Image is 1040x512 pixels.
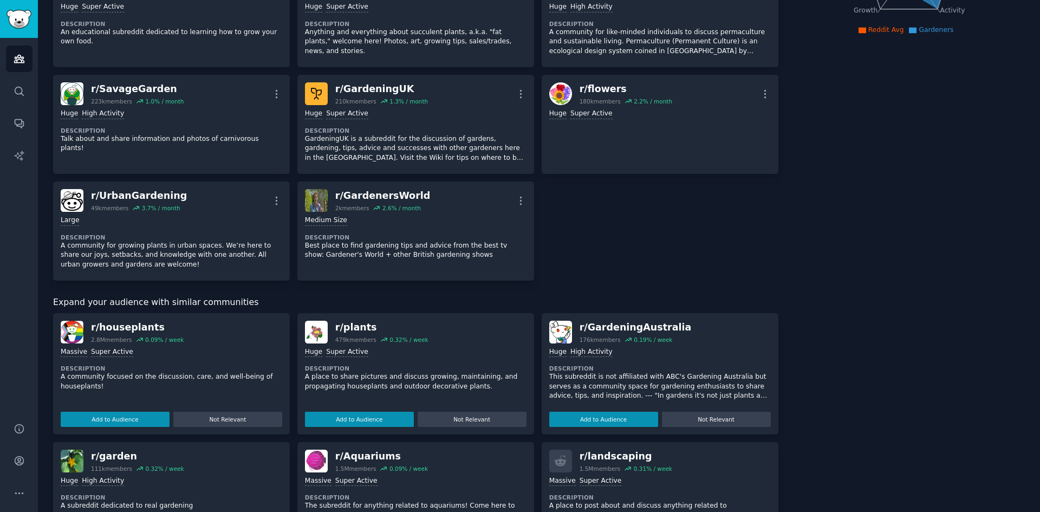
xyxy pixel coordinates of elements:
div: Super Active [326,347,368,358]
p: A subreddit dedicated to real gardening [61,501,282,511]
img: GummySearch logo [6,10,31,29]
p: A community for like-minded individuals to discuss permaculture and sustainable living. Permacult... [549,28,771,56]
div: Super Active [82,2,124,12]
div: High Activity [570,2,613,12]
div: Massive [61,347,87,358]
div: Large [61,216,79,226]
div: High Activity [570,347,613,358]
p: A community focused on the discussion, care, and well-being of houseplants! [61,372,282,391]
div: r/ plants [335,321,428,334]
div: 176k members [580,336,621,344]
div: Massive [305,476,331,487]
dt: Description [61,20,282,28]
div: Huge [305,109,322,119]
div: 0.31 % / week [634,465,672,472]
div: 1.5M members [335,465,376,472]
div: 479k members [335,336,376,344]
dt: Description [305,127,526,134]
img: plants [305,321,328,344]
p: This subreddit is not affiliated with ABC's Gardening Australia but serves as a community space f... [549,372,771,401]
div: 210k members [335,98,376,105]
p: GardeningUK is a subreddit for the discussion of gardens, gardening, tips, advice and successes w... [305,134,526,163]
p: A place to share pictures and discuss growing, maintaining, and propagating houseplants and outdo... [305,372,526,391]
a: GardenersWorldr/GardenersWorld2kmembers2.6% / monthMedium SizeDescriptionBest place to find garde... [297,182,534,281]
img: Aquariums [305,450,328,472]
div: 3.7 % / month [142,204,180,212]
a: UrbanGardeningr/UrbanGardening49kmembers3.7% / monthLargeDescriptionA community for growing plant... [53,182,290,281]
dt: Description [61,494,282,501]
div: Super Active [91,347,133,358]
a: GardeningUKr/GardeningUK210kmembers1.3% / monthHugeSuper ActiveDescriptionGardeningUK is a subred... [297,75,534,174]
div: Huge [305,347,322,358]
img: GardeningAustralia [549,321,572,344]
div: r/ garden [91,450,184,463]
div: 111k members [91,465,132,472]
div: Huge [61,2,78,12]
button: Not Relevant [418,412,526,427]
tspan: Growth [854,7,877,14]
div: r/ UrbanGardening [91,189,187,203]
dt: Description [305,494,526,501]
div: 0.32 % / week [145,465,184,472]
img: SavageGarden [61,82,83,105]
dt: Description [549,20,771,28]
div: 2k members [335,204,369,212]
div: r/ Aquariums [335,450,428,463]
p: A community for growing plants in urban spaces. We’re here to share our joys, setbacks, and knowl... [61,241,282,270]
div: 180k members [580,98,621,105]
div: Super Active [570,109,613,119]
div: 49k members [91,204,128,212]
div: 1.0 % / month [145,98,184,105]
div: High Activity [82,476,124,487]
div: 0.19 % / week [634,336,672,344]
div: r/ houseplants [91,321,184,334]
div: 0.09 % / week [389,465,428,472]
img: UrbanGardening [61,189,83,212]
div: Huge [549,2,567,12]
div: Super Active [580,476,622,487]
dt: Description [61,234,282,241]
div: r/ flowers [580,82,672,96]
dt: Description [305,20,526,28]
div: High Activity [82,109,124,119]
div: 0.09 % / week [145,336,184,344]
tspan: Activity [940,7,965,14]
div: r/ GardenersWorld [335,189,430,203]
dt: Description [61,127,282,134]
button: Not Relevant [662,412,771,427]
p: An educational subreddit dedicated to learning how to grow your own food. [61,28,282,47]
div: 2.6 % / month [382,204,421,212]
button: Add to Audience [61,412,170,427]
div: Massive [549,476,576,487]
p: Anything and everything about succulent plants, a.k.a. "fat plants," welcome here! Photos, art, g... [305,28,526,56]
div: Super Active [326,109,368,119]
div: 1.3 % / month [389,98,428,105]
div: 2.8M members [91,336,132,344]
dt: Description [549,494,771,501]
div: Huge [61,476,78,487]
div: r/ GardeningUK [335,82,428,96]
dt: Description [305,365,526,372]
p: Best place to find gardening tips and advice from the best tv show: Gardener's World + other Brit... [305,241,526,260]
dt: Description [305,234,526,241]
div: r/ GardeningAustralia [580,321,692,334]
div: 0.32 % / week [389,336,428,344]
div: Super Active [326,2,368,12]
div: 2.2 % / month [634,98,672,105]
div: Huge [61,109,78,119]
div: r/ landscaping [580,450,672,463]
dt: Description [61,365,282,372]
span: Reddit Avg [868,26,904,34]
a: flowersr/flowers180kmembers2.2% / monthHugeSuper Active [542,75,778,174]
div: Huge [549,347,567,358]
div: r/ SavageGarden [91,82,184,96]
img: garden [61,450,83,472]
button: Add to Audience [305,412,414,427]
img: GardenersWorld [305,189,328,212]
div: Super Active [335,476,378,487]
img: GardeningUK [305,82,328,105]
span: Gardeners [919,26,953,34]
div: Huge [305,2,322,12]
button: Not Relevant [173,412,282,427]
div: Huge [549,109,567,119]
